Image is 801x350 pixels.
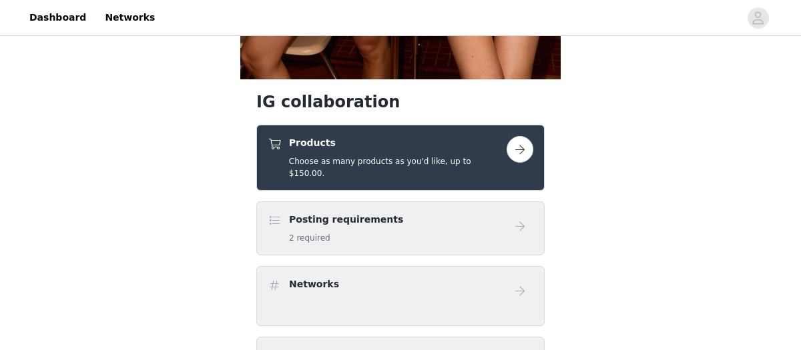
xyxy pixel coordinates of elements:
div: Posting requirements [256,201,545,255]
div: Products [256,125,545,191]
h4: Networks [289,277,339,291]
h4: Products [289,136,507,150]
h5: 2 required [289,232,403,244]
h5: Choose as many products as you'd like, up to $150.00. [289,155,507,179]
a: Dashboard [21,3,94,33]
h4: Posting requirements [289,213,403,227]
div: avatar [752,7,764,29]
a: Networks [97,3,163,33]
div: Networks [256,266,545,326]
h1: IG collaboration [256,90,545,114]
